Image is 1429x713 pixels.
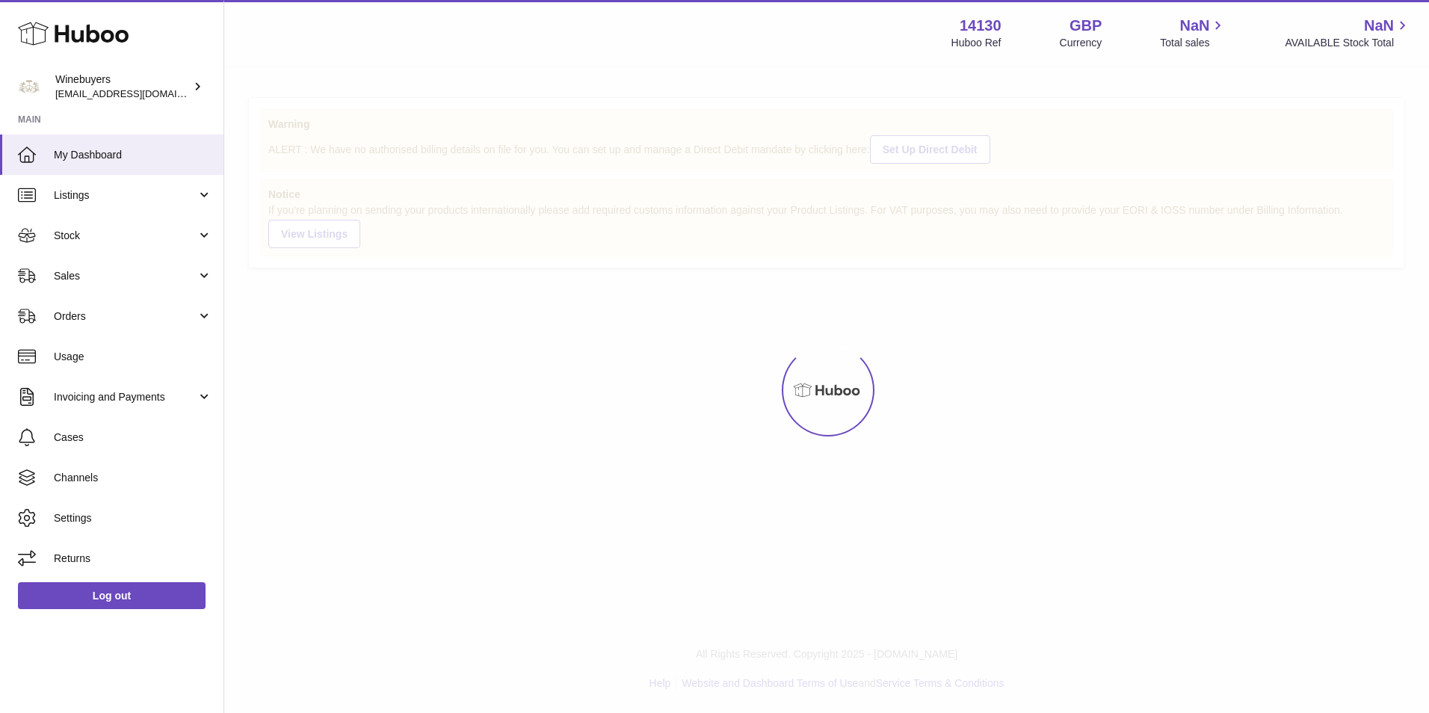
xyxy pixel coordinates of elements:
span: Total sales [1160,36,1226,50]
span: Orders [54,309,197,324]
a: Log out [18,582,206,609]
span: Usage [54,350,212,364]
span: Channels [54,471,212,485]
a: NaN Total sales [1160,16,1226,50]
img: internalAdmin-14130@internal.huboo.com [18,75,40,98]
span: My Dashboard [54,148,212,162]
div: Huboo Ref [951,36,1001,50]
div: Winebuyers [55,72,190,101]
span: Invoicing and Payments [54,390,197,404]
span: [EMAIL_ADDRESS][DOMAIN_NAME] [55,87,220,99]
strong: 14130 [960,16,1001,36]
span: Sales [54,269,197,283]
span: Settings [54,511,212,525]
span: NaN [1364,16,1394,36]
span: AVAILABLE Stock Total [1285,36,1411,50]
a: NaN AVAILABLE Stock Total [1285,16,1411,50]
span: NaN [1179,16,1209,36]
span: Cases [54,430,212,445]
span: Returns [54,552,212,566]
span: Stock [54,229,197,243]
strong: GBP [1070,16,1102,36]
div: Currency [1060,36,1102,50]
span: Listings [54,188,197,203]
